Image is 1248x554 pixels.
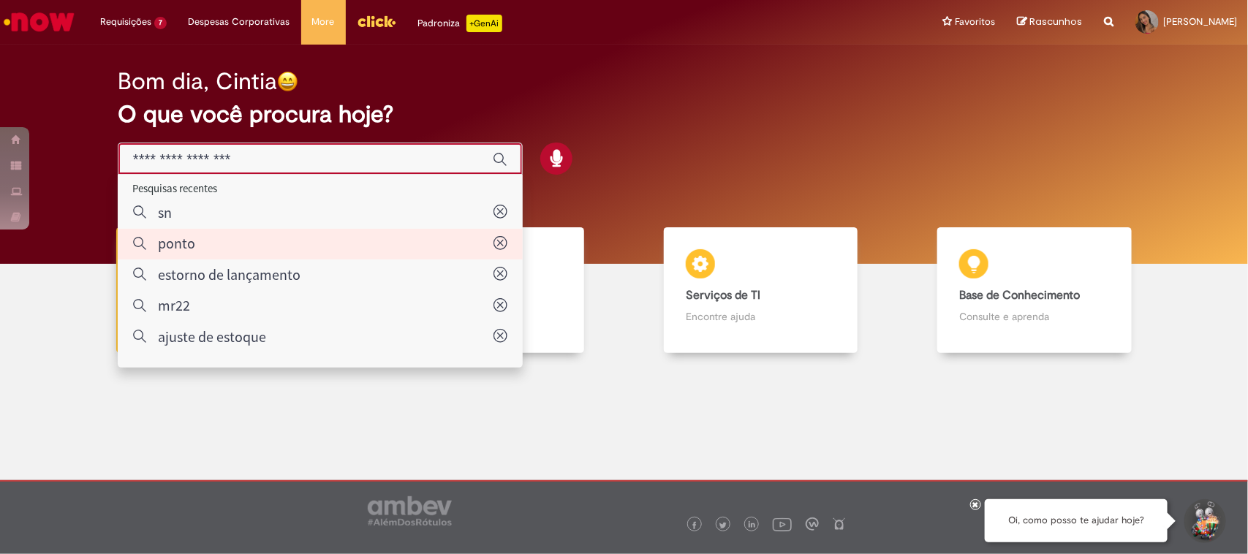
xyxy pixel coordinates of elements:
p: +GenAi [466,15,502,32]
img: logo_footer_workplace.png [806,517,819,531]
img: logo_footer_naosei.png [833,517,846,531]
span: Despesas Corporativas [189,15,290,29]
div: Padroniza [418,15,502,32]
img: logo_footer_youtube.png [773,515,792,534]
img: logo_footer_facebook.png [691,522,698,529]
a: Rascunhos [1017,15,1082,29]
a: Base de Conhecimento Consulte e aprenda [898,227,1171,354]
p: Consulte e aprenda [959,309,1109,324]
a: Tirar dúvidas Tirar dúvidas com Lupi Assist e Gen Ai [77,227,350,354]
div: Oi, como posso te ajudar hoje? [985,499,1168,542]
h2: O que você procura hoje? [118,102,1130,127]
b: Serviços de TI [686,288,760,303]
img: happy-face.png [277,71,298,92]
h2: Bom dia, Cintia [118,69,277,94]
img: ServiceNow [1,7,77,37]
span: [PERSON_NAME] [1163,15,1237,28]
span: Requisições [100,15,151,29]
span: More [312,15,335,29]
img: logo_footer_twitter.png [719,522,727,529]
span: Favoritos [955,15,995,29]
img: click_logo_yellow_360x200.png [357,10,396,32]
a: Serviços de TI Encontre ajuda [624,227,898,354]
img: logo_footer_linkedin.png [749,521,756,530]
span: Rascunhos [1029,15,1082,29]
b: Base de Conhecimento [959,288,1080,303]
p: Encontre ajuda [686,309,836,324]
button: Iniciar Conversa de Suporte [1182,499,1226,543]
img: logo_footer_ambev_rotulo_gray.png [368,496,452,525]
span: 7 [154,17,167,29]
